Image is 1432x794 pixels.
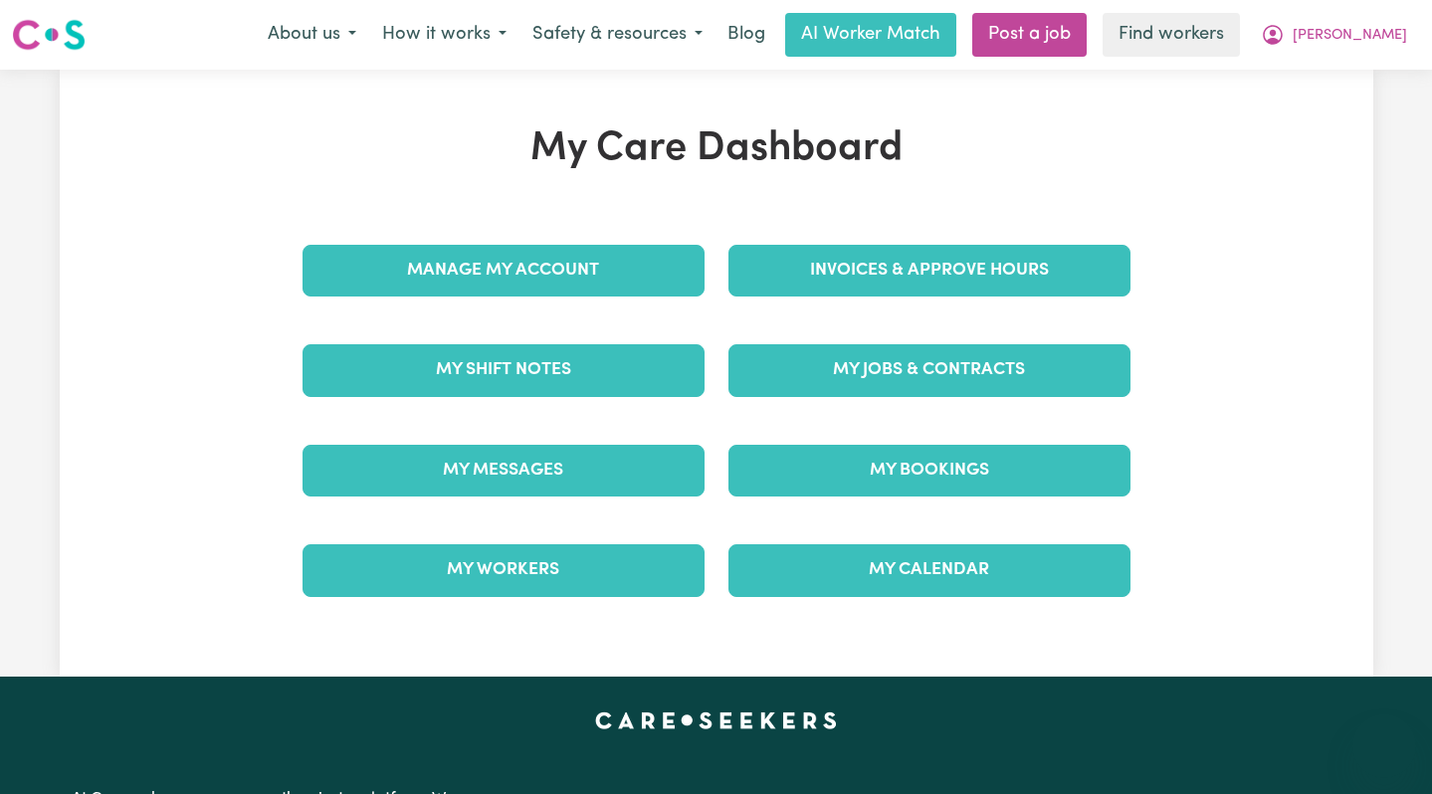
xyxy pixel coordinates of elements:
a: My Jobs & Contracts [728,344,1130,396]
button: How it works [369,14,519,56]
a: Manage My Account [303,245,705,297]
a: Blog [716,13,777,57]
a: Careseekers logo [12,12,86,58]
a: My Calendar [728,544,1130,596]
img: Careseekers logo [12,17,86,53]
a: AI Worker Match [785,13,956,57]
a: My Bookings [728,445,1130,496]
a: Find workers [1103,13,1240,57]
a: My Workers [303,544,705,596]
span: [PERSON_NAME] [1293,25,1407,47]
a: Invoices & Approve Hours [728,245,1130,297]
a: Careseekers home page [595,712,837,728]
a: Post a job [972,13,1087,57]
button: My Account [1248,14,1420,56]
a: My Shift Notes [303,344,705,396]
button: Safety & resources [519,14,716,56]
button: About us [255,14,369,56]
h1: My Care Dashboard [291,125,1142,173]
a: My Messages [303,445,705,496]
iframe: Button to launch messaging window [1352,714,1416,778]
